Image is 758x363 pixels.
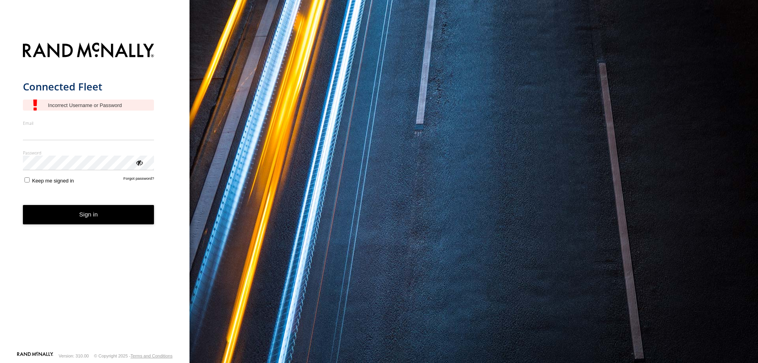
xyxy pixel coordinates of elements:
div: © Copyright 2025 - [94,354,173,358]
label: Email [23,120,154,126]
button: Sign in [23,205,154,224]
label: Password [23,150,154,156]
div: Version: 310.00 [59,354,89,358]
div: ViewPassword [135,158,143,166]
form: main [23,38,167,351]
a: Visit our Website [17,352,53,360]
img: Rand McNally [23,41,154,61]
span: Keep me signed in [32,178,74,184]
input: Keep me signed in [24,177,30,182]
a: Terms and Conditions [131,354,173,358]
h1: Connected Fleet [23,80,154,93]
a: Forgot password? [124,176,154,184]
